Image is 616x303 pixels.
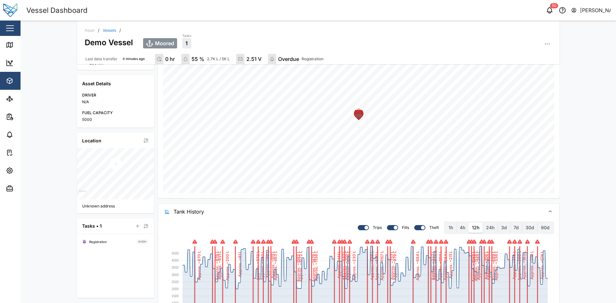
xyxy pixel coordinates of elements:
text: 3000 [172,273,179,276]
span: Moored [155,40,174,46]
label: 90d [538,223,553,233]
span: Tank History [174,204,540,220]
text: 4500 [172,251,179,255]
button: Tank History [158,204,559,220]
div: Map marker [108,156,123,174]
div: Demo Vessel [85,33,133,48]
a: Vessels [103,29,116,32]
div: Registration [89,240,107,245]
span: 1 [185,40,188,46]
a: RegistrationHIGH [82,238,149,246]
div: 4 minutes ago [123,56,145,62]
label: 30d [522,223,537,233]
div: Overdue [278,55,299,63]
div: FUEL CAPACITY [82,110,149,116]
div: 2.7K L / 5K L [207,56,230,62]
canvas: Map [163,49,554,193]
div: 50 [550,3,558,8]
label: 1h [445,223,456,233]
label: Fills [398,225,409,230]
button: [PERSON_NAME] [571,6,611,15]
div: / [119,28,121,33]
div: Reports [17,113,38,120]
div: 2.51 V [246,55,261,63]
label: 24h [483,223,498,233]
div: N/A [82,99,149,105]
div: Map [17,41,31,48]
label: 7d [510,223,522,233]
div: Tasks [17,149,34,156]
div: DRIVER [82,92,149,98]
div: Alarms [17,131,37,138]
div: Location [82,137,101,144]
div: Asset [85,29,95,32]
div: Asset Details [82,80,149,87]
div: Unknown address [82,203,149,209]
label: 3d [498,223,510,233]
label: Trips [369,225,382,230]
div: Last data transfer [85,56,117,62]
a: Tasks1 [182,33,191,49]
text: 3500 [172,265,179,269]
text: 1500 [172,294,179,298]
div: Registration [302,56,323,62]
a: Mapbox logo [79,190,86,198]
div: Settings [17,167,39,174]
div: / [98,28,99,33]
div: Sites [17,95,32,102]
text: 4000 [172,258,179,262]
div: Tasks • 1 [82,223,102,230]
label: 12h [469,223,483,233]
div: [PERSON_NAME] [580,6,611,14]
div: 0 hr [165,55,175,63]
canvas: Map [77,148,154,199]
label: 4h [457,223,468,233]
span: HIGH [138,240,146,244]
div: Admin [17,185,36,192]
div: Vessel Dashboard [26,5,88,16]
div: Dashboard [17,59,46,66]
text: 2500 [172,280,179,283]
div: Map marker [351,103,367,121]
div: Assets [17,77,37,84]
img: Main Logo [3,3,17,17]
div: 55 % [192,55,204,63]
label: Theft [425,225,439,230]
div: 5000 [82,117,149,123]
text: 2000 [172,287,179,290]
div: Tasks [182,33,191,38]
